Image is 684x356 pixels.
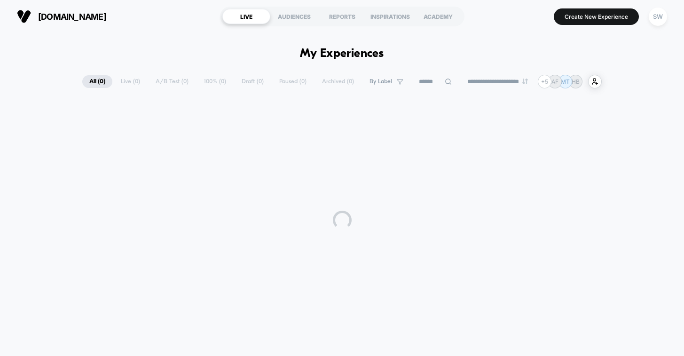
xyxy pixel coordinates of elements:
[551,78,558,85] p: AF
[370,78,392,85] span: By Label
[270,9,318,24] div: AUDIENCES
[318,9,366,24] div: REPORTS
[522,79,528,84] img: end
[82,75,112,88] span: All ( 0 )
[14,9,109,24] button: [DOMAIN_NAME]
[414,9,462,24] div: ACADEMY
[572,78,580,85] p: HB
[222,9,270,24] div: LIVE
[538,75,551,88] div: + 5
[554,8,639,25] button: Create New Experience
[646,7,670,26] button: SW
[300,47,384,61] h1: My Experiences
[649,8,667,26] div: SW
[38,12,106,22] span: [DOMAIN_NAME]
[561,78,570,85] p: MT
[366,9,414,24] div: INSPIRATIONS
[17,9,31,24] img: Visually logo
